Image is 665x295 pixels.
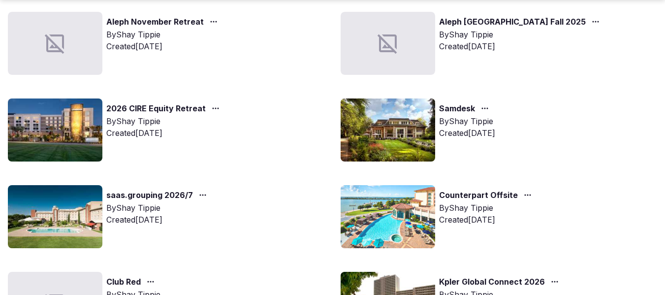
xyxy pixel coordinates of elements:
[106,102,206,115] a: 2026 CIRE Equity Retreat
[106,189,193,202] a: saas.grouping 2026/7
[439,214,536,226] div: Created [DATE]
[439,29,603,40] div: By Shay Tippie
[8,185,102,248] img: Top retreat image for the retreat: saas.grouping 2026/7
[439,127,495,139] div: Created [DATE]
[439,102,475,115] a: Samdesk
[106,16,204,29] a: Aleph November Retreat
[8,98,102,162] img: Top retreat image for the retreat: 2026 CIRE Equity Retreat
[106,276,141,289] a: Club Red
[106,115,223,127] div: By Shay Tippie
[106,29,222,40] div: By Shay Tippie
[439,189,518,202] a: Counterpart Offsite
[106,202,211,214] div: By Shay Tippie
[341,185,435,248] img: Top retreat image for the retreat: Counterpart Offsite
[439,16,586,29] a: Aleph [GEOGRAPHIC_DATA] Fall 2025
[106,40,222,52] div: Created [DATE]
[439,202,536,214] div: By Shay Tippie
[341,98,435,162] img: Top retreat image for the retreat: Samdesk
[439,115,495,127] div: By Shay Tippie
[439,276,545,289] a: Kpler Global Connect 2026
[106,214,211,226] div: Created [DATE]
[106,127,223,139] div: Created [DATE]
[439,40,603,52] div: Created [DATE]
